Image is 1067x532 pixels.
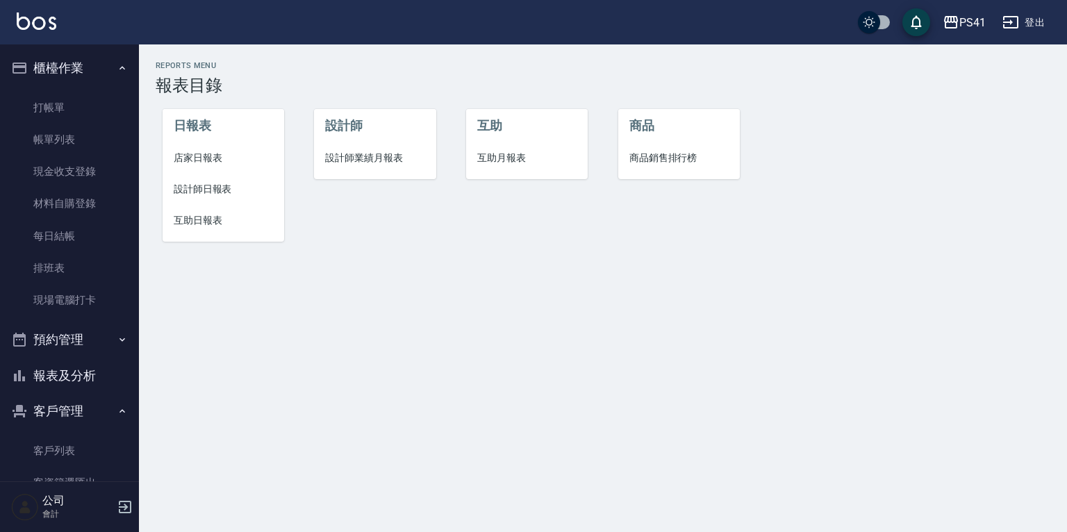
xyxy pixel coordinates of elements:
[997,10,1050,35] button: 登出
[156,76,1050,95] h3: 報表目錄
[6,124,133,156] a: 帳單列表
[163,205,284,236] a: 互助日報表
[6,220,133,252] a: 每日結帳
[6,358,133,394] button: 報表及分析
[959,14,986,31] div: PS41
[6,322,133,358] button: 預約管理
[618,109,740,142] li: 商品
[156,61,1050,70] h2: Reports Menu
[902,8,930,36] button: save
[6,284,133,316] a: 現場電腦打卡
[174,182,273,197] span: 設計師日報表
[6,188,133,219] a: 材料自購登錄
[314,142,436,174] a: 設計師業績月報表
[618,142,740,174] a: 商品銷售排行榜
[6,467,133,499] a: 客資篩選匯出
[17,13,56,30] img: Logo
[11,493,39,521] img: Person
[629,151,729,165] span: 商品銷售排行榜
[6,252,133,284] a: 排班表
[163,109,284,142] li: 日報表
[6,435,133,467] a: 客戶列表
[6,393,133,429] button: 客戶管理
[163,142,284,174] a: 店家日報表
[174,213,273,228] span: 互助日報表
[163,174,284,205] a: 設計師日報表
[174,151,273,165] span: 店家日報表
[6,156,133,188] a: 現金收支登錄
[314,109,436,142] li: 設計師
[466,142,588,174] a: 互助月報表
[466,109,588,142] li: 互助
[325,151,424,165] span: 設計師業績月報表
[477,151,577,165] span: 互助月報表
[937,8,991,37] button: PS41
[42,494,113,508] h5: 公司
[6,50,133,86] button: 櫃檯作業
[6,92,133,124] a: 打帳單
[42,508,113,520] p: 會計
